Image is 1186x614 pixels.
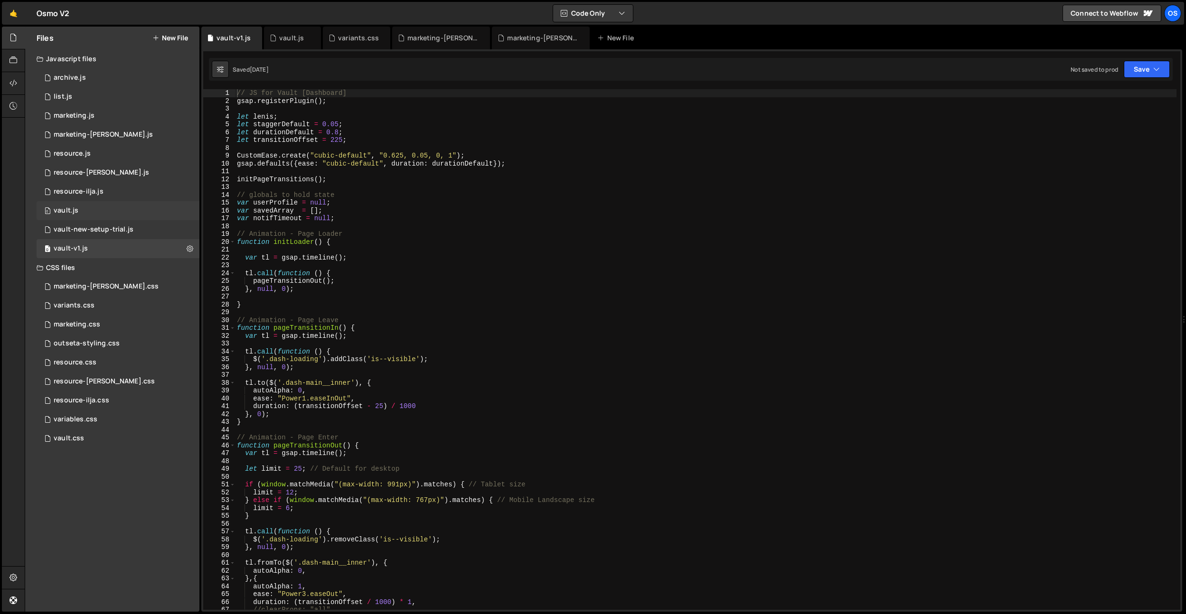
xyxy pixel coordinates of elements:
[37,429,199,448] div: 16596/45153.css
[203,442,235,450] div: 46
[250,65,269,74] div: [DATE]
[54,377,155,386] div: resource-[PERSON_NAME].css
[203,543,235,551] div: 59
[203,418,235,426] div: 43
[203,285,235,293] div: 26
[54,415,97,424] div: variables.css
[54,206,78,215] div: vault.js
[203,136,235,144] div: 7
[37,201,199,220] div: 16596/45133.js
[203,567,235,575] div: 62
[203,512,235,520] div: 55
[203,606,235,614] div: 67
[203,528,235,536] div: 57
[216,33,251,43] div: vault-v1.js
[203,426,235,434] div: 44
[203,496,235,504] div: 53
[279,33,304,43] div: vault.js
[203,238,235,246] div: 20
[54,282,159,291] div: marketing-[PERSON_NAME].css
[203,379,235,387] div: 38
[203,167,235,176] div: 11
[203,176,235,184] div: 12
[203,473,235,481] div: 50
[203,308,235,316] div: 29
[37,372,199,391] div: 16596/46196.css
[37,163,199,182] div: 16596/46194.js
[203,590,235,598] div: 65
[1124,61,1170,78] button: Save
[203,387,235,395] div: 39
[203,355,235,363] div: 35
[203,481,235,489] div: 51
[2,2,25,25] a: 🤙
[203,449,235,457] div: 47
[203,254,235,262] div: 22
[54,74,86,82] div: archive.js
[1063,5,1161,22] a: Connect to Webflow
[54,301,94,310] div: variants.css
[203,144,235,152] div: 8
[152,34,188,42] button: New File
[203,536,235,544] div: 58
[203,402,235,410] div: 41
[37,410,199,429] div: 16596/45154.css
[203,410,235,419] div: 42
[553,5,633,22] button: Code Only
[54,244,88,253] div: vault-v1.js
[54,396,109,405] div: resource-ilja.css
[203,277,235,285] div: 25
[203,152,235,160] div: 9
[54,93,72,101] div: list.js
[507,33,578,43] div: marketing-[PERSON_NAME].js
[203,230,235,238] div: 19
[37,144,199,163] div: 16596/46183.js
[54,112,94,120] div: marketing.js
[203,465,235,473] div: 49
[203,457,235,465] div: 48
[203,223,235,231] div: 18
[54,149,91,158] div: resource.js
[203,214,235,223] div: 17
[1164,5,1181,22] a: Os
[203,316,235,325] div: 30
[203,583,235,591] div: 64
[203,301,235,309] div: 28
[37,68,199,87] div: 16596/46210.js
[233,65,269,74] div: Saved
[407,33,479,43] div: marketing-[PERSON_NAME].css
[54,320,100,329] div: marketing.css
[37,277,199,296] div: 16596/46284.css
[203,332,235,340] div: 32
[45,246,50,253] span: 0
[203,340,235,348] div: 33
[203,395,235,403] div: 40
[37,239,199,258] div: 16596/45132.js
[203,105,235,113] div: 3
[45,208,50,215] span: 0
[203,520,235,528] div: 56
[1071,65,1118,74] div: Not saved to prod
[203,113,235,121] div: 4
[203,324,235,332] div: 31
[37,33,54,43] h2: Files
[37,391,199,410] div: 16596/46198.css
[54,130,153,139] div: marketing-[PERSON_NAME].js
[203,121,235,129] div: 5
[203,97,235,105] div: 2
[37,182,199,201] div: 16596/46195.js
[203,371,235,379] div: 37
[203,191,235,199] div: 14
[597,33,637,43] div: New File
[203,559,235,567] div: 61
[203,551,235,559] div: 60
[203,363,235,372] div: 36
[54,225,133,234] div: vault-new-setup-trial.js
[203,598,235,606] div: 66
[203,246,235,254] div: 21
[54,339,120,348] div: outseta-styling.css
[203,129,235,137] div: 6
[203,160,235,168] div: 10
[203,199,235,207] div: 15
